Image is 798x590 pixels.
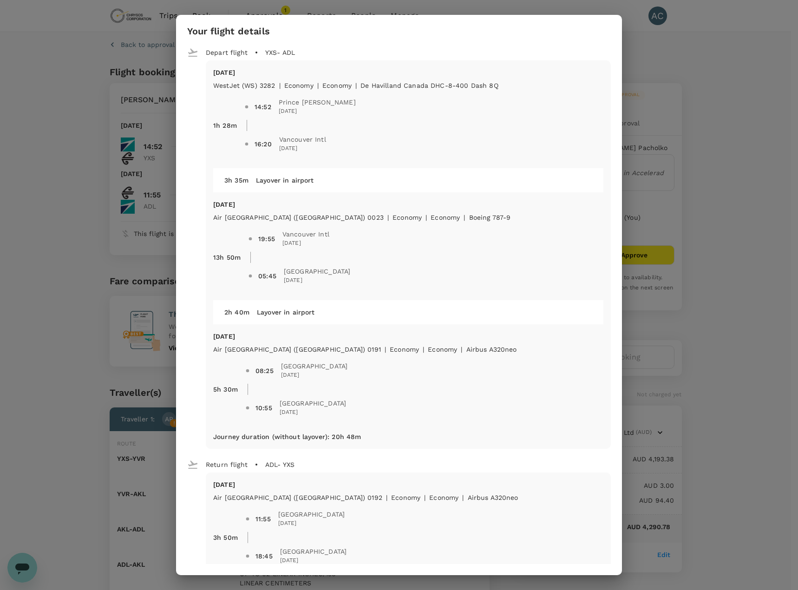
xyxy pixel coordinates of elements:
[279,107,356,116] span: [DATE]
[255,514,271,524] div: 11:55
[213,332,603,341] p: [DATE]
[282,239,329,248] span: [DATE]
[206,460,248,469] p: Return flight
[255,551,273,561] div: 18:45
[256,177,314,184] span: Layover in airport
[322,81,352,90] p: Economy
[391,493,420,502] p: economy
[213,345,381,354] p: Air [GEOGRAPHIC_DATA] ([GEOGRAPHIC_DATA]) 0191
[255,403,272,413] div: 10:55
[278,519,345,528] span: [DATE]
[284,267,351,276] span: [GEOGRAPHIC_DATA]
[390,345,419,354] p: economy
[431,213,460,222] p: Economy
[279,144,326,153] span: [DATE]
[258,234,275,243] div: 19:55
[224,177,249,184] span: 3h 35m
[469,213,511,222] p: Boeing 787-9
[280,547,347,556] span: [GEOGRAPHIC_DATA]
[355,82,357,89] span: |
[317,82,319,89] span: |
[280,399,347,408] span: [GEOGRAPHIC_DATA]
[386,494,387,501] span: |
[213,121,237,130] p: 1h 28m
[265,48,295,57] p: YXS - ADL
[423,346,424,353] span: |
[255,366,274,375] div: 08:25
[385,346,386,353] span: |
[255,139,272,149] div: 16:20
[466,345,517,354] p: Airbus A320neo
[213,533,238,542] p: 3h 50m
[213,81,275,90] p: WestJet (WS) 3282
[424,494,425,501] span: |
[213,68,603,77] p: [DATE]
[429,493,458,502] p: Economy
[187,26,270,37] h3: Your flight details
[387,214,389,221] span: |
[392,213,422,222] p: economy
[265,460,294,469] p: ADL - YXS
[360,81,498,90] p: De Havilland Canada DHC-8-400 Dash 8Q
[284,276,351,285] span: [DATE]
[281,371,348,380] span: [DATE]
[462,494,464,501] span: |
[428,345,457,354] p: Economy
[284,81,314,90] p: economy
[257,308,315,316] span: Layover in airport
[279,135,326,144] span: Vancouver Intl
[279,98,356,107] span: Prince [PERSON_NAME]
[255,102,271,111] div: 14:52
[213,480,603,489] p: [DATE]
[279,82,281,89] span: |
[461,346,462,353] span: |
[213,200,603,209] p: [DATE]
[464,214,465,221] span: |
[258,271,276,281] div: 05:45
[206,48,248,57] p: Depart flight
[213,385,238,394] p: 5h 30m
[280,556,347,565] span: [DATE]
[213,493,382,502] p: Air [GEOGRAPHIC_DATA] ([GEOGRAPHIC_DATA]) 0192
[281,361,348,371] span: [GEOGRAPHIC_DATA]
[213,213,384,222] p: Air [GEOGRAPHIC_DATA] ([GEOGRAPHIC_DATA]) 0023
[282,229,329,239] span: Vancouver Intl
[224,308,249,316] span: 2h 40m
[213,253,241,262] p: 13h 50m
[280,408,347,417] span: [DATE]
[425,214,427,221] span: |
[468,493,518,502] p: Airbus A320neo
[278,510,345,519] span: [GEOGRAPHIC_DATA]
[213,432,361,441] p: Journey duration (without layover) : 20h 48m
